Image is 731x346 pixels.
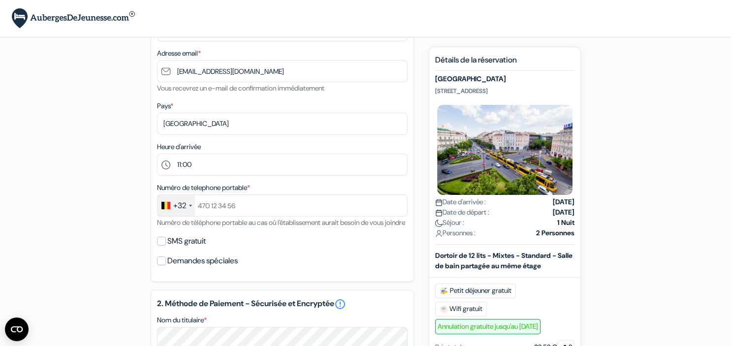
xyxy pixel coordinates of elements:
[435,251,572,270] b: Dortoir de 12 lits - Mixtes - Standard - Salle de bain partagée au même étage
[157,298,408,310] h5: 2. Méthode de Paiement - Sécurisée et Encryptée
[167,254,238,268] label: Demandes spéciales
[435,302,487,316] span: Wifi gratuit
[435,207,489,218] span: Date de départ :
[536,228,574,238] strong: 2 Personnes
[435,55,574,71] h5: Détails de la réservation
[334,298,346,310] a: error_outline
[157,142,201,152] label: Heure d'arrivée
[553,197,574,207] strong: [DATE]
[157,60,408,82] input: Entrer adresse e-mail
[440,305,447,313] img: free_wifi.svg
[157,48,201,59] label: Adresse email
[167,234,206,248] label: SMS gratuit
[12,8,135,29] img: AubergesDeJeunesse.com
[157,101,173,111] label: Pays
[157,194,408,217] input: 470 12 34 56
[157,183,250,193] label: Numéro de telephone portable
[553,207,574,218] strong: [DATE]
[435,319,540,334] span: Annulation gratuite jusqu'au [DATE]
[440,287,448,295] img: free_breakfast.svg
[435,283,516,298] span: Petit déjeuner gratuit
[435,197,486,207] span: Date d'arrivée :
[158,195,195,216] div: Belgium (België): +32
[435,209,443,217] img: calendar.svg
[173,200,186,212] div: +32
[435,218,464,228] span: Séjour :
[435,220,443,227] img: moon.svg
[557,218,574,228] strong: 1 Nuit
[157,218,405,227] small: Numéro de téléphone portable au cas où l'établissement aurait besoin de vous joindre
[157,315,207,325] label: Nom du titulaire
[435,228,476,238] span: Personnes :
[435,87,574,95] p: [STREET_ADDRESS]
[435,75,574,83] h5: [GEOGRAPHIC_DATA]
[435,230,443,237] img: user_icon.svg
[435,199,443,206] img: calendar.svg
[157,84,324,93] small: Vous recevrez un e-mail de confirmation immédiatement
[5,317,29,341] button: Ouvrir le widget CMP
